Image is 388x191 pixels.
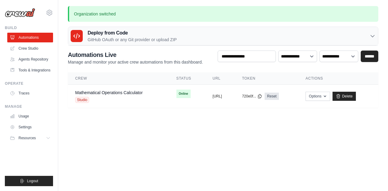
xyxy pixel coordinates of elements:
h3: Deploy from Code [88,29,177,37]
button: 720e0f... [242,94,262,99]
a: Agents Repository [7,54,53,64]
a: Automations [7,33,53,42]
button: Options [306,92,330,101]
a: Tools & Integrations [7,65,53,75]
button: Resources [7,133,53,143]
span: Resources [18,136,36,140]
a: Usage [7,111,53,121]
span: Online [176,90,191,98]
th: Token [235,72,298,85]
span: Studio [75,97,89,103]
h2: Automations Live [68,51,203,59]
img: Logo [5,8,35,17]
a: Mathematical Operations Calculator [75,90,143,95]
a: Traces [7,88,53,98]
button: Logout [5,176,53,186]
a: Reset [265,93,279,100]
p: GitHub OAuth or any Git provider or upload ZIP [88,37,177,43]
th: URL [205,72,235,85]
div: Operate [5,81,53,86]
div: Build [5,25,53,30]
p: Organization switched [68,6,378,22]
p: Manage and monitor your active crew automations from this dashboard. [68,59,203,65]
th: Crew [68,72,169,85]
a: Delete [333,92,356,101]
div: Manage [5,104,53,109]
th: Actions [298,72,378,85]
a: Settings [7,122,53,132]
th: Status [169,72,206,85]
span: Logout [27,179,38,183]
a: Crew Studio [7,44,53,53]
